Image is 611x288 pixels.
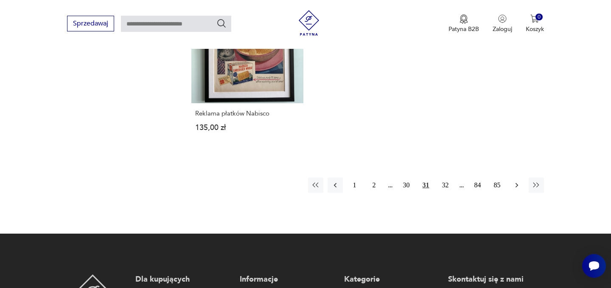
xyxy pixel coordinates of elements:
a: Ikona medaluPatyna B2B [448,14,479,33]
img: Ikona medalu [460,14,468,24]
button: 1 [347,178,362,193]
button: 2 [367,178,382,193]
h3: Reklama płatków Nabisco [195,110,299,117]
p: Patyna B2B [448,25,479,33]
button: Zaloguj [493,14,512,33]
a: Sprzedawaj [67,21,114,27]
p: Zaloguj [493,25,512,33]
p: Koszyk [526,25,544,33]
img: Ikonka użytkownika [498,14,507,23]
button: Patyna B2B [448,14,479,33]
button: Sprzedawaj [67,16,114,31]
button: 0Koszyk [526,14,544,33]
p: Informacje [240,274,336,285]
button: 31 [418,178,434,193]
p: Kategorie [344,274,440,285]
div: 0 [535,14,543,21]
button: 30 [399,178,414,193]
img: Patyna - sklep z meblami i dekoracjami vintage [296,10,322,36]
iframe: Smartsupp widget button [582,254,606,278]
p: 135,00 zł [195,124,299,131]
img: Ikona koszyka [530,14,539,23]
button: 85 [490,178,505,193]
button: Szukaj [216,18,227,28]
button: 32 [438,178,453,193]
p: Dla kupujących [135,274,231,285]
button: 84 [470,178,485,193]
p: Skontaktuj się z nami [448,274,544,285]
